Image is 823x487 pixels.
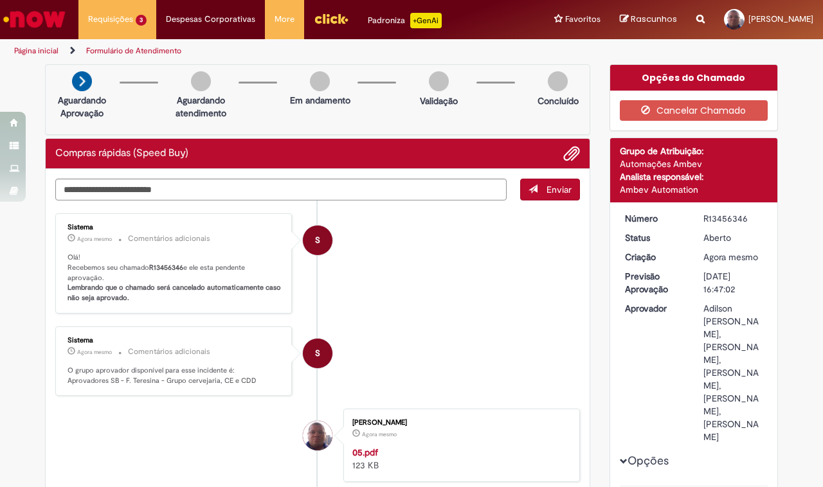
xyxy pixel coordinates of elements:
[631,13,677,25] span: Rascunhos
[615,302,694,315] dt: Aprovador
[615,231,694,244] dt: Status
[610,65,778,91] div: Opções do Chamado
[620,13,677,26] a: Rascunhos
[14,46,59,56] a: Página inicial
[563,145,580,162] button: Adicionar anexos
[615,270,694,296] dt: Previsão Aprovação
[275,13,294,26] span: More
[77,235,112,243] time: 28/08/2025 09:47:14
[86,46,181,56] a: Formulário de Atendimento
[620,100,768,121] button: Cancelar Chamado
[303,226,332,255] div: System
[310,71,330,91] img: img-circle-grey.png
[703,302,763,443] div: Adilson [PERSON_NAME], [PERSON_NAME], [PERSON_NAME], [PERSON_NAME], [PERSON_NAME]
[565,13,601,26] span: Favoritos
[748,13,813,24] span: [PERSON_NAME]
[703,212,763,225] div: R13456346
[547,184,572,195] span: Enviar
[55,148,188,159] h2: Compras rápidas (Speed Buy) Histórico de tíquete
[166,13,255,26] span: Despesas Corporativas
[315,338,320,369] span: S
[620,157,768,170] div: Automações Ambev
[72,71,92,91] img: arrow-next.png
[303,421,332,450] div: Delson Francisco De Sousa
[303,339,332,368] div: System
[538,94,579,107] p: Concluído
[314,9,348,28] img: click_logo_yellow_360x200.png
[77,348,112,356] time: 28/08/2025 09:47:11
[410,13,442,28] p: +GenAi
[420,94,458,107] p: Validação
[55,179,507,201] textarea: Digite sua mensagem aqui...
[68,337,282,344] div: Sistema
[170,94,232,120] p: Aguardando atendimento
[128,346,210,357] small: Comentários adicionais
[703,251,763,263] div: 28/08/2025 09:47:02
[362,430,397,438] time: 28/08/2025 09:46:57
[362,430,397,438] span: Agora mesmo
[136,15,147,26] span: 3
[68,252,282,303] p: Olá! Recebemos seu chamado e ele esta pendente aprovação.
[352,419,566,427] div: [PERSON_NAME]
[352,447,378,458] a: 05.pdf
[615,251,694,263] dt: Criação
[77,235,112,243] span: Agora mesmo
[548,71,568,91] img: img-circle-grey.png
[77,348,112,356] span: Agora mesmo
[88,13,133,26] span: Requisições
[68,366,282,385] p: O grupo aprovador disponível para esse incidente é: Aprovadores SB - F. Teresina - Grupo cervejar...
[703,231,763,244] div: Aberto
[352,446,566,472] div: 123 KB
[703,251,758,263] time: 28/08/2025 09:47:02
[191,71,211,91] img: img-circle-grey.png
[368,13,442,28] div: Padroniza
[149,263,183,272] b: R13456346
[703,270,763,296] div: [DATE] 16:47:02
[68,224,282,231] div: Sistema
[315,225,320,256] span: S
[620,170,768,183] div: Analista responsável:
[290,94,350,107] p: Em andamento
[620,183,768,196] div: Ambev Automation
[128,233,210,244] small: Comentários adicionais
[1,6,68,32] img: ServiceNow
[615,212,694,225] dt: Número
[520,179,580,200] button: Enviar
[51,94,113,120] p: Aguardando Aprovação
[429,71,449,91] img: img-circle-grey.png
[10,39,539,63] ul: Trilhas de página
[620,145,768,157] div: Grupo de Atribuição:
[703,251,758,263] span: Agora mesmo
[68,283,283,303] b: Lembrando que o chamado será cancelado automaticamente caso não seja aprovado.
